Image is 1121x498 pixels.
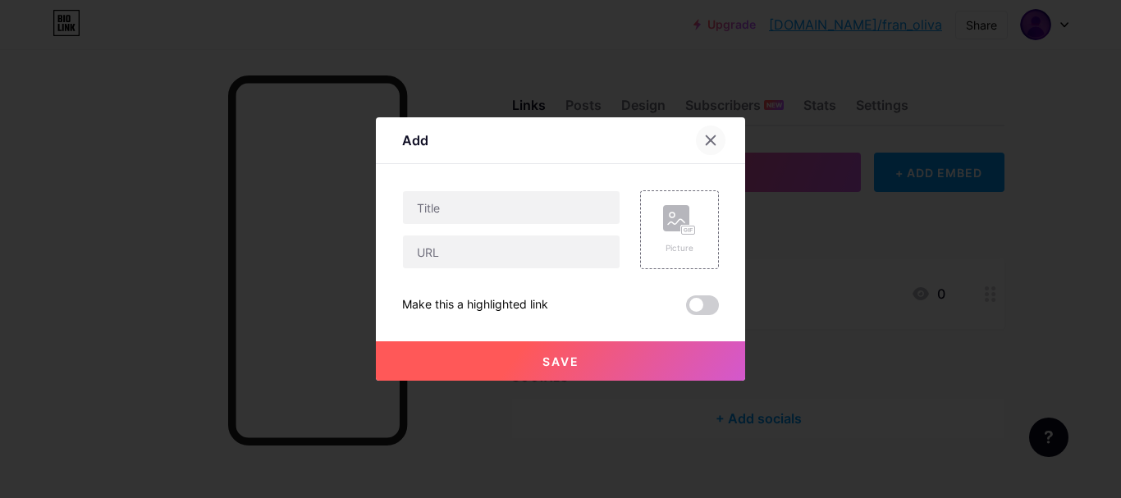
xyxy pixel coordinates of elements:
[376,341,745,381] button: Save
[403,235,620,268] input: URL
[403,191,620,224] input: Title
[542,354,579,368] span: Save
[663,242,696,254] div: Picture
[402,130,428,150] div: Add
[402,295,548,315] div: Make this a highlighted link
